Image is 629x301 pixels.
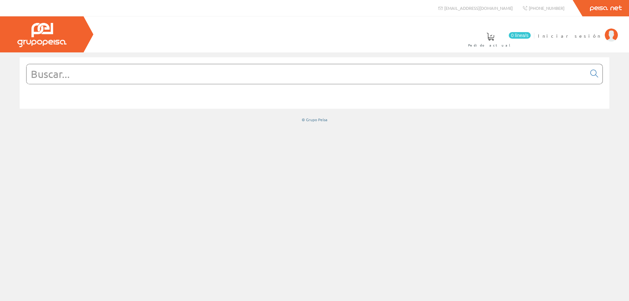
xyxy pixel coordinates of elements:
[20,117,609,122] div: © Grupo Peisa
[538,32,601,39] span: Iniciar sesión
[444,5,513,11] span: [EMAIL_ADDRESS][DOMAIN_NAME]
[529,5,564,11] span: [PHONE_NUMBER]
[538,27,618,33] a: Iniciar sesión
[27,64,586,84] input: Buscar...
[468,42,513,48] span: Pedido actual
[17,23,67,47] img: Grupo Peisa
[509,32,531,39] span: 0 línea/s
